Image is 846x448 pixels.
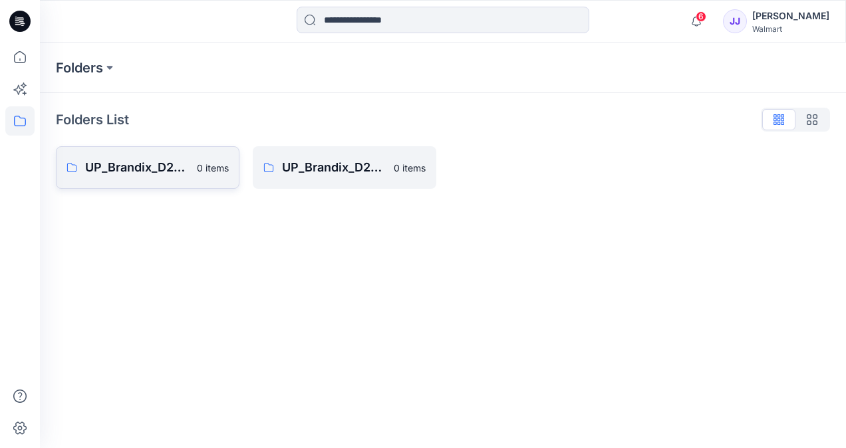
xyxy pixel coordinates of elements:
p: Folders List [56,110,129,130]
a: UP_Brandix_D23_Men's Basics0 items [56,146,239,189]
p: 0 items [394,161,426,175]
p: 0 items [197,161,229,175]
div: Walmart [752,24,829,34]
a: UP_Brandix_D29_[DEMOGRAPHIC_DATA] Joyspun Intimates0 items [253,146,436,189]
div: [PERSON_NAME] [752,8,829,24]
span: 6 [696,11,706,22]
p: UP_Brandix_D23_Men's Basics [85,158,189,177]
div: JJ [723,9,747,33]
p: UP_Brandix_D29_[DEMOGRAPHIC_DATA] Joyspun Intimates [282,158,386,177]
a: Folders [56,58,103,77]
